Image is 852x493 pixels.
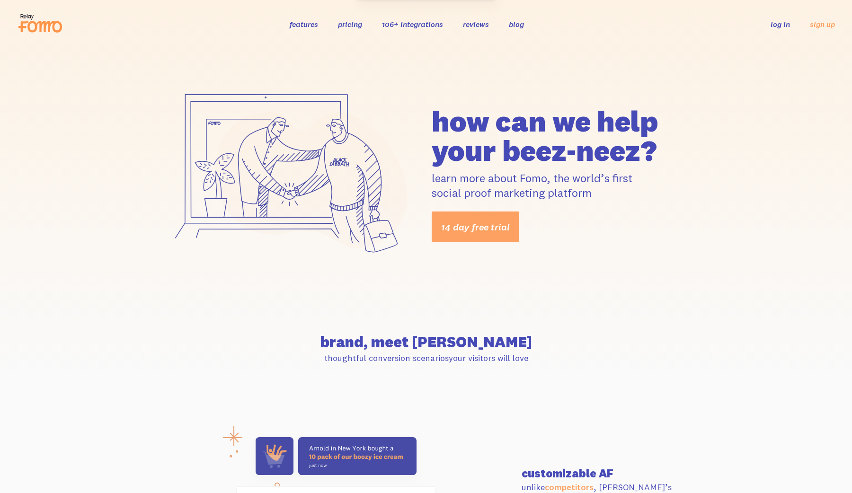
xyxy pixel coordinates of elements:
a: competitors [545,482,594,493]
h3: customizable AF [522,467,690,479]
a: blog [509,19,524,29]
a: 106+ integrations [382,19,443,29]
a: features [290,19,318,29]
a: reviews [463,19,489,29]
a: log in [771,19,790,29]
p: learn more about Fomo, the world’s first social proof marketing platform [432,171,690,200]
h1: how can we help your beez-neez? [432,106,690,165]
a: pricing [338,19,362,29]
a: 14 day free trial [432,211,519,242]
a: sign up [810,19,835,29]
h2: brand, meet [PERSON_NAME] [162,335,690,350]
p: thoughtful conversion scenarios your visitors will love [162,352,690,363]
